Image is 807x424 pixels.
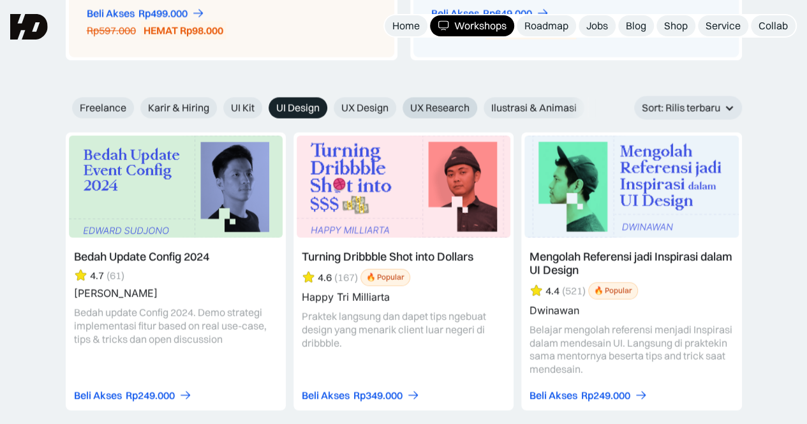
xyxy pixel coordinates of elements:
div: Rp249.000 [126,389,175,402]
a: Roadmap [517,15,576,36]
div: Beli Akses [302,389,350,402]
a: Home [385,15,427,36]
div: Sort: Rilis terbaru [634,96,742,120]
div: Beli Akses [529,389,577,402]
a: Blog [618,15,654,36]
div: Shop [664,19,688,33]
div: Rp649.000 [483,7,532,20]
div: Home [392,19,420,33]
div: Sort: Rilis terbaru [642,101,720,115]
div: Rp597.000 [87,24,136,38]
a: Service [698,15,748,36]
a: Beli AksesRp249.000 [74,389,192,402]
a: Collab [751,15,796,36]
a: Beli AksesRp499.000 [87,7,205,20]
a: Beli AksesRp349.000 [302,389,420,402]
div: Blog [626,19,646,33]
div: Beli Akses [74,389,122,402]
span: UI Kit [231,101,255,115]
a: Shop [656,15,695,36]
div: Beli Akses [431,7,479,20]
div: Service [706,19,741,33]
div: Rp249.000 [581,389,630,402]
div: Workshops [454,19,507,33]
a: Beli AksesRp249.000 [529,389,648,402]
div: Roadmap [524,19,568,33]
div: Rp349.000 [353,389,403,402]
span: UX Research [410,101,470,115]
a: Workshops [430,15,514,36]
span: Freelance [80,101,126,115]
div: Beli Akses [87,7,135,20]
div: Jobs [586,19,608,33]
span: Ilustrasi & Animasi [491,101,577,115]
form: Email Form [66,98,595,119]
span: UI Design [276,101,320,115]
div: Rp499.000 [138,7,188,20]
span: UX Design [341,101,389,115]
div: HEMAT Rp98.000 [144,24,223,38]
a: Jobs [579,15,616,36]
div: Collab [759,19,788,33]
a: Beli AksesRp649.000 [431,7,549,20]
span: Karir & Hiring [148,101,209,115]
